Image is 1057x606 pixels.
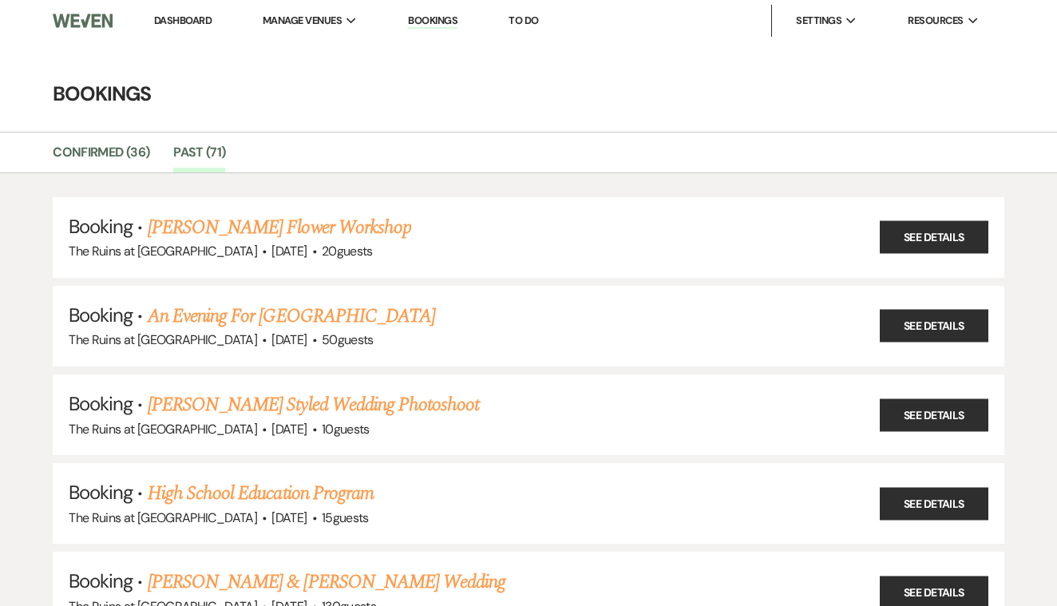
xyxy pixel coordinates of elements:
a: To Do [509,14,538,27]
span: Booking [69,303,133,327]
span: Booking [69,568,133,593]
a: Bookings [408,14,457,29]
span: Booking [69,480,133,505]
a: Confirmed (36) [53,142,149,172]
span: 20 guests [322,243,373,259]
span: 50 guests [322,331,374,348]
span: The Ruins at [GEOGRAPHIC_DATA] [69,421,257,438]
a: Dashboard [154,14,212,27]
a: An Evening For [GEOGRAPHIC_DATA] [148,302,435,331]
span: Booking [69,214,133,239]
span: [DATE] [271,243,307,259]
span: [DATE] [271,421,307,438]
span: [DATE] [271,509,307,526]
a: See Details [880,487,988,520]
span: The Ruins at [GEOGRAPHIC_DATA] [69,331,257,348]
span: 15 guests [322,509,369,526]
a: [PERSON_NAME] Styled Wedding Photoshoot [148,390,480,419]
span: The Ruins at [GEOGRAPHIC_DATA] [69,509,257,526]
a: See Details [880,310,988,343]
a: [PERSON_NAME] & [PERSON_NAME] Wedding [148,568,505,596]
a: See Details [880,221,988,254]
span: Booking [69,391,133,416]
a: High School Education Program [148,479,374,508]
span: [DATE] [271,331,307,348]
span: Settings [796,13,841,29]
span: Resources [908,13,963,29]
span: 10 guests [322,421,370,438]
a: [PERSON_NAME] Flower Workshop [148,213,411,242]
a: Past (71) [173,142,225,172]
img: Weven Logo [53,4,113,38]
span: Manage Venues [263,13,342,29]
span: The Ruins at [GEOGRAPHIC_DATA] [69,243,257,259]
a: See Details [880,398,988,431]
